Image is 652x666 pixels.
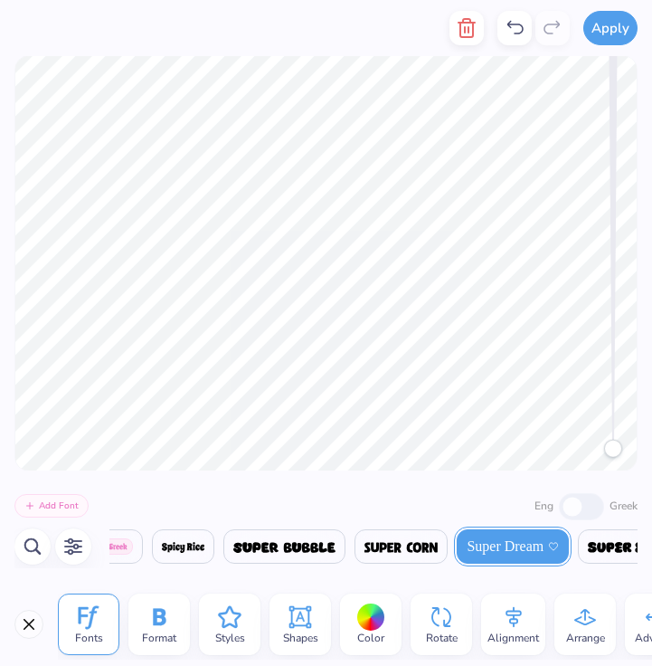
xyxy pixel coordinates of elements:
[233,542,335,553] img: Super Bubble
[609,498,638,514] label: Greek
[467,536,543,557] span: Super Dream
[283,631,318,645] span: Shapes
[102,538,133,555] span: Greek
[583,11,638,45] button: Apply
[215,631,245,645] span: Styles
[566,631,605,645] span: Arrange
[487,631,539,645] span: Alignment
[75,631,103,645] span: Fonts
[357,631,384,645] span: Color
[14,494,89,518] button: Add Font
[364,542,439,553] img: Super Corn
[142,631,176,645] span: Format
[426,631,458,645] span: Rotate
[162,542,205,553] img: Spicy Rice
[534,498,553,514] label: Eng
[604,440,622,458] div: Accessibility label
[14,610,43,639] button: Close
